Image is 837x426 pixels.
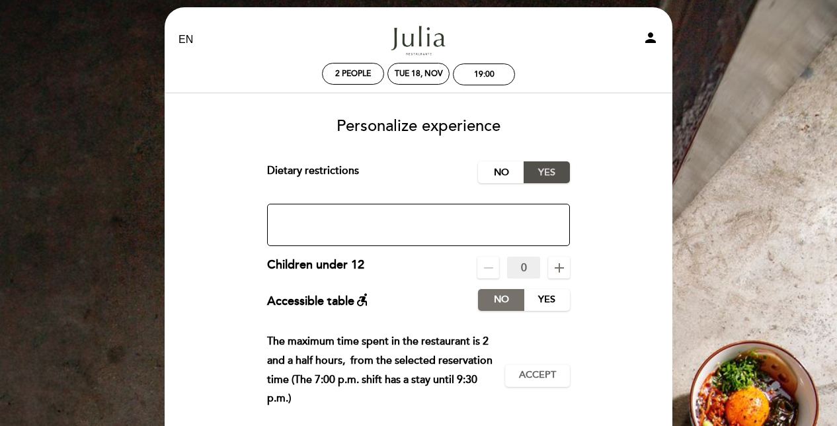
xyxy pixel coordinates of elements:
div: 19:00 [474,69,495,79]
span: Personalize experience [337,116,500,136]
span: 2 people [335,69,371,79]
label: No [478,289,524,311]
a: [PERSON_NAME] [336,22,501,58]
div: Tue 18, Nov [395,69,443,79]
label: Yes [524,289,570,311]
div: Dietary restrictions [267,161,479,183]
div: Children under 12 [267,257,364,278]
button: Accept [505,364,570,387]
i: accessible_forward [354,292,370,308]
p: The maximum time spent in the restaurant is 2 and a half hours, from the selected reservation tim... [267,332,495,408]
i: remove [481,260,497,276]
button: person [643,30,658,50]
label: No [478,161,524,183]
div: Accessible table [267,289,370,311]
label: Yes [524,161,570,183]
i: add [551,260,567,276]
i: person [643,30,658,46]
span: Accept [519,368,556,382]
